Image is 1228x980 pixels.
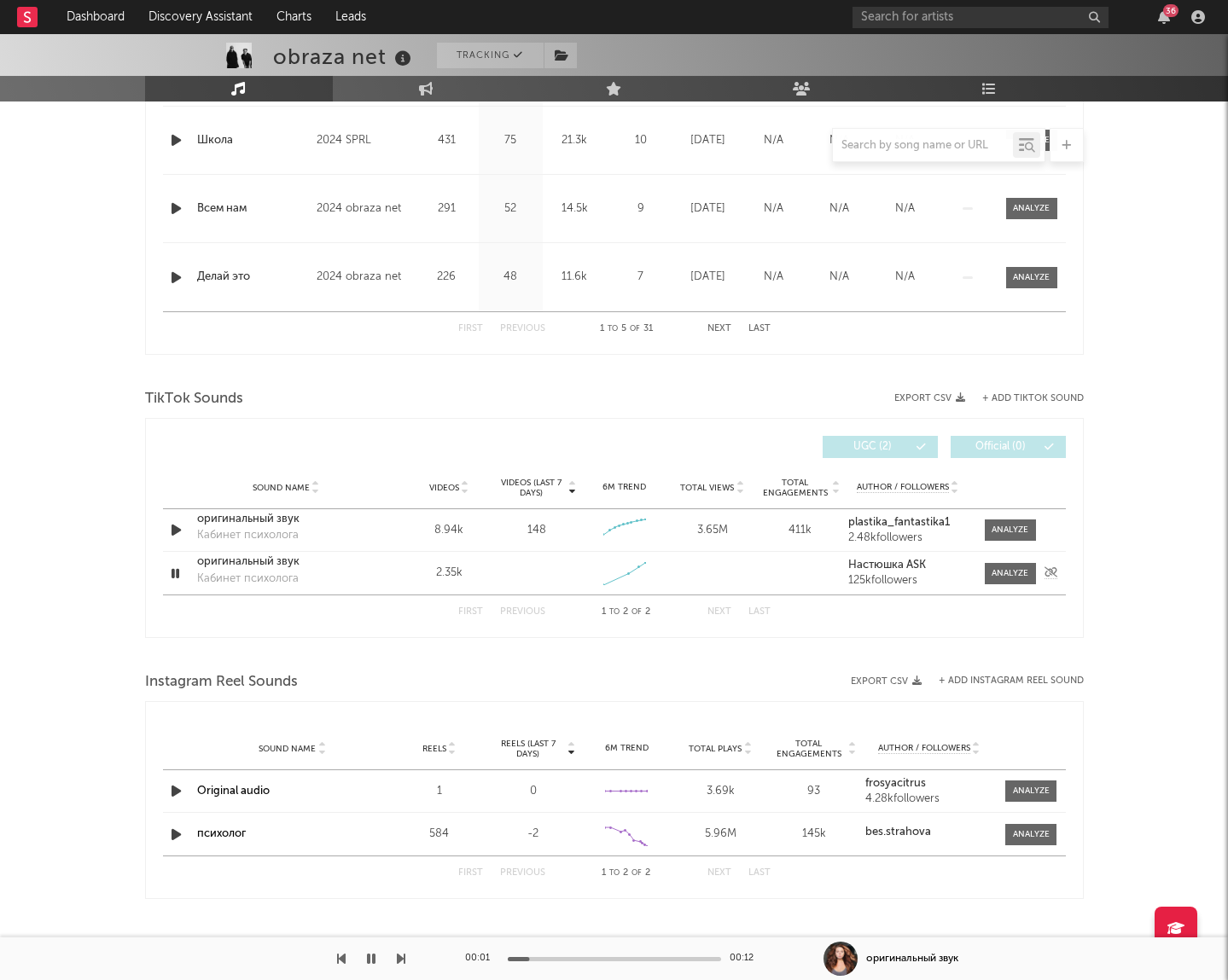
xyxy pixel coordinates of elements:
div: 1 5 31 [579,319,673,339]
a: Настюшка ASK [848,560,967,571]
div: [DATE] [679,269,736,286]
strong: plastika_fantastika1 [848,517,950,528]
a: оригинальный звук [197,554,375,571]
span: Reels (last 7 days) [491,739,566,759]
div: 2024 obraza net [317,267,410,287]
div: [DATE] [679,200,736,217]
div: N/A [745,200,802,217]
span: Videos (last 7 days) [497,478,566,498]
div: 145k [771,826,857,843]
span: Official ( 0 ) [962,442,1040,452]
input: Search by song name or URL [833,139,1013,153]
button: Previous [500,324,545,333]
div: оригинальный звук [866,951,958,966]
div: 52 [483,200,538,217]
div: -2 [491,826,576,843]
span: Instagram Reel Sounds [145,672,298,693]
span: of [631,608,642,616]
span: of [630,325,640,333]
button: Last [748,868,771,878]
span: Sound Name [259,744,316,754]
button: UGC(2) [823,436,938,458]
span: to [609,608,620,616]
div: 584 [397,826,482,843]
div: obraza net [273,43,416,71]
div: 1 [397,783,482,800]
button: First [458,324,483,333]
button: Previous [500,868,545,878]
button: Previous [500,607,545,617]
div: 4.28k followers [865,793,993,805]
a: bes.strahova [865,826,993,838]
button: Next [707,324,731,333]
div: 36 [1163,4,1179,17]
span: Reels [422,744,446,754]
button: Last [748,324,771,333]
button: First [458,607,483,617]
span: Total Engagements [771,739,847,759]
a: психолог [197,828,246,839]
button: Export CSV [851,676,922,687]
div: 411k [760,522,840,539]
a: plastika_fantastika1 [848,517,967,529]
div: 0 [491,783,576,800]
span: Author / Followers [878,743,970,754]
span: Total Views [680,483,734,493]
div: N/A [876,200,934,217]
span: of [631,869,642,877]
div: 2.35k [410,565,489,582]
div: 1 2 2 [579,863,673,884]
span: Videos [429,483,459,493]
div: Кабинет психолога [197,571,299,588]
a: Всем нам [197,200,309,217]
div: 14.5k [547,200,602,217]
button: Next [707,607,731,617]
span: to [608,325,618,333]
div: 291 [419,200,474,217]
div: + Add Instagram Reel Sound [922,676,1084,686]
a: Original audio [197,786,270,797]
span: TikTok Sounds [145,389,243,409]
div: 93 [771,783,857,800]
div: N/A [745,269,802,286]
div: Кабинет психолога [197,527,299,544]
div: 148 [527,522,546,539]
button: + Add TikTok Sound [965,394,1084,403]
button: Last [748,607,771,617]
button: + Add TikTok Sound [982,394,1084,403]
a: оригинальный звук [197,511,375,528]
button: Tracking [437,43,544,68]
div: 2.48k followers [848,532,967,544]
div: 6M Trend [585,742,670,755]
span: Sound Name [253,483,310,493]
div: 226 [419,269,474,286]
div: N/A [811,200,868,217]
span: Total Plays [689,744,742,754]
div: 00:01 [465,948,499,969]
div: 3.65M [672,522,752,539]
span: Total Engagements [760,478,829,498]
div: 48 [483,269,538,286]
input: Search for artists [853,7,1109,28]
button: Next [707,868,731,878]
button: Official(0) [951,436,1066,458]
span: UGC ( 2 ) [834,442,912,452]
strong: frosyacitrus [865,778,926,789]
a: frosyacitrus [865,778,993,790]
button: + Add Instagram Reel Sound [939,676,1084,686]
div: 8.94k [410,522,489,539]
a: Делай это [197,269,309,286]
div: 3.69k [678,783,763,800]
div: 11.6k [547,269,602,286]
div: 1 2 2 [579,602,673,623]
div: 125k followers [848,575,967,587]
div: 2024 obraza net [317,199,410,219]
div: N/A [876,269,934,286]
button: Export CSV [894,393,965,403]
span: Author / Followers [857,482,949,493]
div: N/A [811,269,868,286]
